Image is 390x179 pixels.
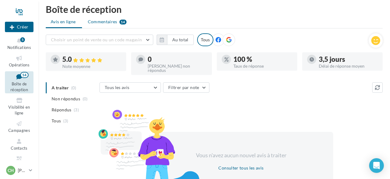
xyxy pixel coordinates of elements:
span: Tous [52,118,61,124]
button: Tous les avis [99,82,161,93]
div: Vous n'avez aucun nouvel avis à traiter [188,151,294,159]
a: Visibilité en ligne [5,96,33,117]
span: CH [8,167,14,173]
a: Médiathèque [5,154,33,169]
span: (3) [63,118,68,123]
button: Au total [157,35,194,45]
button: Au total [167,35,194,45]
span: (3) [74,107,79,112]
div: Taux de réponse [233,64,292,68]
span: (0) [83,96,88,101]
span: Opérations [9,62,29,67]
span: Boîte de réception [10,81,28,92]
span: Campagnes [8,128,30,133]
div: 3,5 jours [319,56,378,63]
div: Délai de réponse moyen [319,64,378,68]
div: Nouvelle campagne [5,22,33,32]
div: [PERSON_NAME] non répondus [148,64,207,73]
span: Tous les avis [105,85,130,90]
span: Répondus [52,107,72,113]
div: 100 % [233,56,292,63]
span: Notifications [7,45,31,50]
button: Filtrer par note [163,82,209,93]
span: Choisir un point de vente ou un code magasin [51,37,142,42]
button: Choisir un point de vente ou un code magasin [46,35,153,45]
div: Boîte de réception [46,5,383,14]
p: [PERSON_NAME] [18,167,26,173]
a: CH [PERSON_NAME] [5,165,33,176]
a: Campagnes [5,119,33,134]
span: Commentaires [88,19,117,25]
div: Open Intercom Messenger [369,158,384,173]
a: Boîte de réception14 [5,71,33,94]
div: Tous [197,33,213,46]
span: Contacts [11,146,28,151]
div: 5.0 [62,56,121,63]
span: Non répondus [52,96,80,102]
button: Notifications 5 [5,36,33,51]
button: Consulter tous les avis [216,164,266,172]
button: Créer [5,22,33,32]
div: 0 [148,56,207,63]
span: Visibilité en ligne [8,105,30,115]
div: 14 [119,20,127,24]
div: Note moyenne [62,64,121,69]
div: 5 [20,37,25,42]
a: Opérations [5,54,33,69]
a: Contacts [5,137,33,152]
div: 14 [20,72,29,78]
